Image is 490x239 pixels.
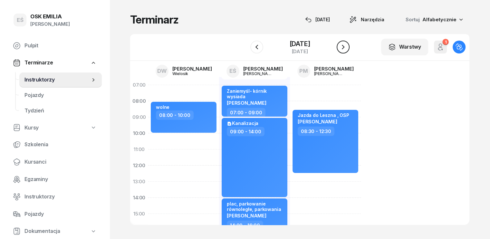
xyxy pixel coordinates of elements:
[24,210,97,218] span: Pojazdy
[299,68,308,74] span: PM
[388,43,421,51] div: Warstwy
[8,172,102,187] a: Egzaminy
[150,63,217,80] a: DW[PERSON_NAME]Wielosik
[24,193,97,201] span: Instruktorzy
[156,110,194,120] div: 08:00 - 10:00
[227,108,265,117] div: 07:00 - 09:00
[227,201,283,212] div: plac, parkowanie równoległe, parkowania
[8,38,102,53] a: Pulpit
[157,68,167,74] span: DW
[30,20,70,28] div: [PERSON_NAME]
[8,189,102,205] a: Instruktorzy
[314,66,354,71] div: [PERSON_NAME]
[24,107,97,115] span: Tydzień
[24,76,90,84] span: Instruktorzy
[289,49,310,54] div: [DATE]
[227,100,266,106] span: [PERSON_NAME]
[130,77,148,93] div: 07:00
[24,140,97,149] span: Szkolenia
[172,72,203,76] div: Wielosik
[172,66,212,71] div: [PERSON_NAME]
[130,93,148,109] div: 08:00
[289,41,310,47] div: [DATE]
[343,13,390,26] button: Narzędzia
[227,88,283,99] div: Zaniemyśl- kórnik wysiada
[227,127,264,136] div: 09:00 - 14:00
[314,72,345,76] div: [PERSON_NAME]
[8,206,102,222] a: Pojazdy
[298,112,349,118] div: Jazda do Leszna , OSP
[442,39,448,45] div: 1
[381,39,428,55] button: Warstwy
[361,16,384,24] span: Narzędzia
[130,14,178,25] h1: Terminarz
[130,158,148,174] div: 12:00
[130,125,148,141] div: 10:00
[305,16,330,24] div: [DATE]
[434,41,447,53] button: 1
[292,63,359,80] a: PM[PERSON_NAME][PERSON_NAME]
[299,13,336,26] button: [DATE]
[130,141,148,158] div: 11:00
[24,158,97,166] span: Kursanci
[243,66,283,71] div: [PERSON_NAME]
[130,109,148,125] div: 09:00
[30,14,70,19] div: OSK EMILIA
[156,104,169,110] div: wolne
[130,174,148,190] div: 13:00
[243,72,274,76] div: [PERSON_NAME]
[8,154,102,170] a: Kursanci
[24,42,97,50] span: Pulpit
[422,16,456,23] span: Alfabetycznie
[24,227,60,235] span: Dokumentacja
[8,120,102,135] a: Kursy
[24,91,97,100] span: Pojazdy
[227,120,258,126] div: Kanalizacja
[24,59,53,67] span: Terminarze
[130,190,148,206] div: 14:00
[298,127,334,136] div: 08:30 - 12:30
[229,68,236,74] span: EŚ
[227,213,266,219] span: [PERSON_NAME]
[221,63,288,80] a: EŚ[PERSON_NAME][PERSON_NAME]
[227,221,263,230] div: 14:00 - 16:00
[8,224,102,239] a: Dokumentacja
[24,175,97,184] span: Egzaminy
[298,119,337,125] span: [PERSON_NAME]
[19,103,102,119] a: Tydzień
[17,17,24,23] span: EŚ
[406,15,421,24] span: Sortuj
[130,222,148,238] div: 16:00
[8,137,102,152] a: Szkolenia
[8,55,102,70] a: Terminarze
[19,72,102,88] a: Instruktorzy
[19,88,102,103] a: Pojazdy
[398,13,469,26] button: Sortuj Alfabetycznie
[24,124,39,132] span: Kursy
[130,206,148,222] div: 15:00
